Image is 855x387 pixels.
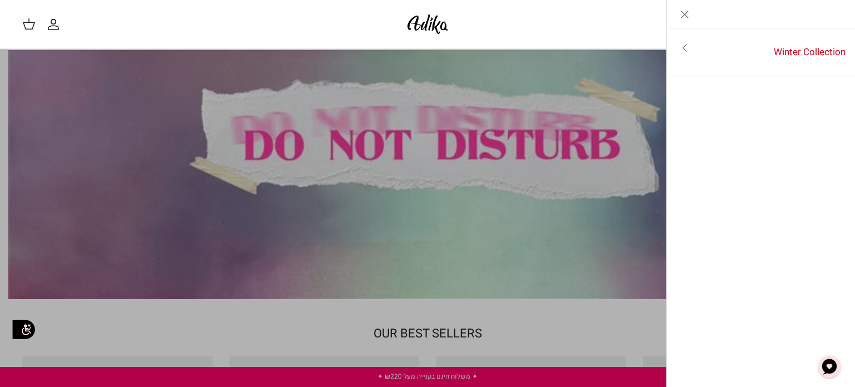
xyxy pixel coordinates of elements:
[813,350,846,384] button: צ'אט
[404,11,451,37] img: Adika IL
[8,314,39,345] img: accessibility_icon02.svg
[47,18,65,31] a: החשבון שלי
